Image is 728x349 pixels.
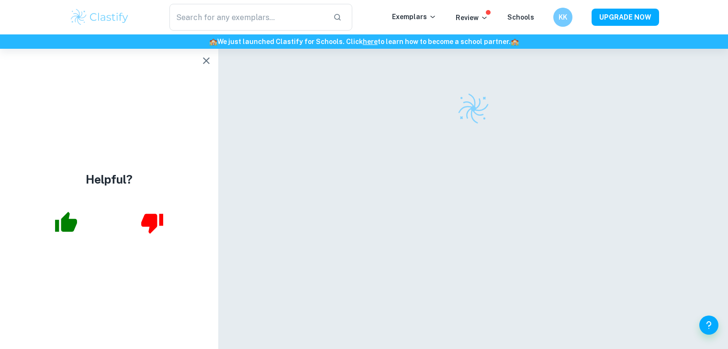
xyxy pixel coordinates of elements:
button: UPGRADE NOW [592,9,659,26]
button: KK [553,8,572,27]
button: Help and Feedback [699,316,718,335]
img: Clastify logo [457,92,490,125]
p: Exemplars [392,11,437,22]
a: here [363,38,378,45]
a: Schools [507,13,534,21]
h4: Helpful? [86,171,133,188]
span: 🏫 [209,38,217,45]
img: Clastify logo [69,8,130,27]
span: 🏫 [511,38,519,45]
h6: KK [557,12,568,22]
h6: We just launched Clastify for Schools. Click to learn how to become a school partner. [2,36,726,47]
p: Review [456,12,488,23]
input: Search for any exemplars... [169,4,326,31]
